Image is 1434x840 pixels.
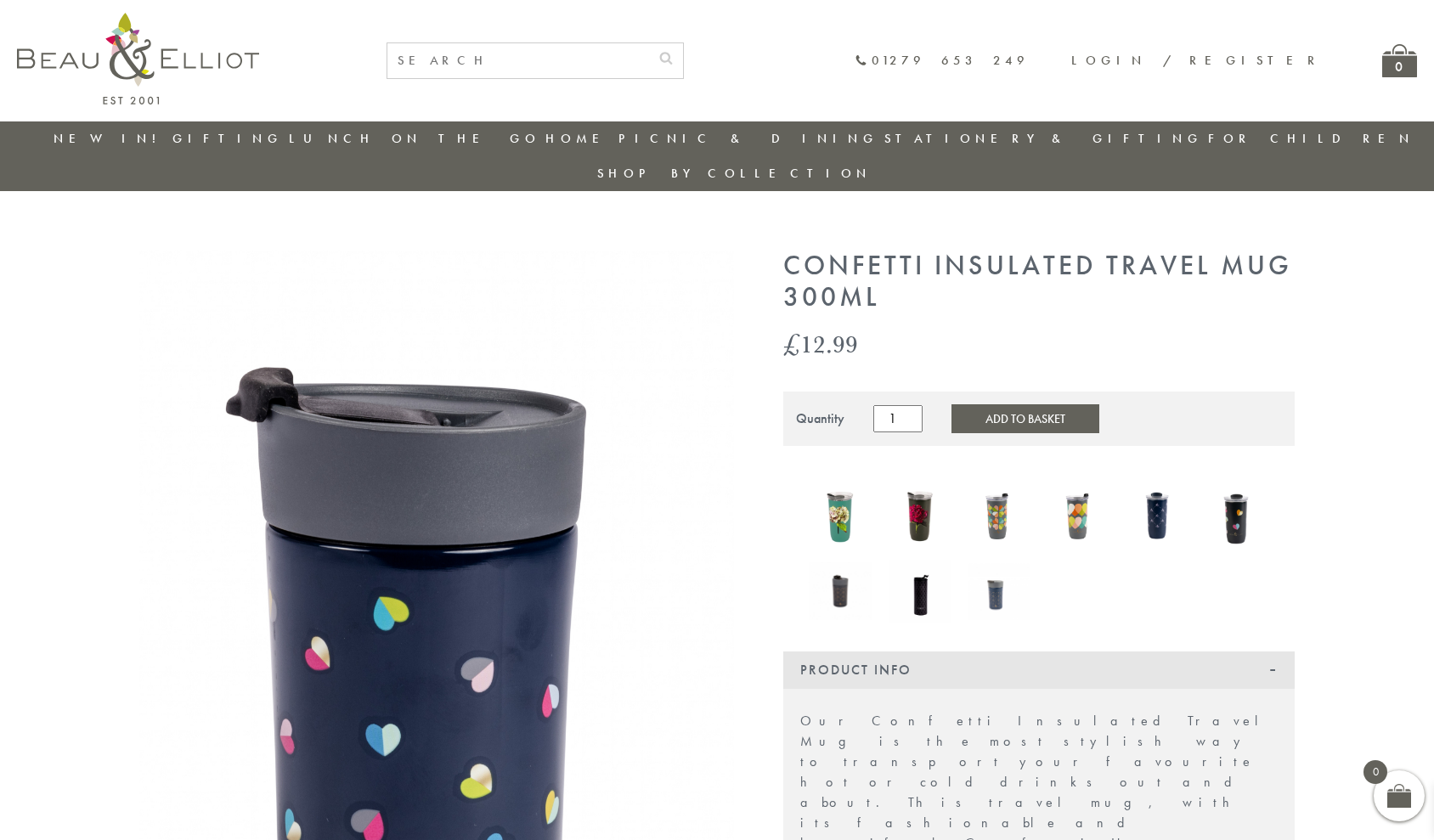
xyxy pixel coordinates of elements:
a: New in! [54,130,167,147]
a: Emily Insulated Travel Mug Emily Heart Travel Mug [1206,471,1269,560]
span: £ [783,326,800,361]
img: Monogram Midnight Travel Mug [1127,471,1190,556]
img: Manhattan Stainless Steel Drinks Bottle [889,560,951,623]
img: Emily Insulated Travel Mug Emily Heart Travel Mug [1206,471,1269,556]
img: logo [17,13,259,104]
a: 01279 653 249 [855,54,1029,68]
a: Shop by collection [597,165,872,182]
img: Dove Grande Travel Mug 450ml [809,562,872,620]
input: SEARCH [387,43,649,78]
a: Carnaby Bloom Insulated Travel Mug [968,473,1031,558]
img: Carnaby Eclipse Insulated Travel Mug [1047,473,1110,555]
a: Carnaby Eclipse Insulated Travel Mug [1047,473,1110,558]
a: Lunch On The Go [289,130,540,147]
a: Home [545,130,613,147]
input: Product quantity [873,405,923,432]
a: Sarah Kelleher travel mug dark stone [889,471,951,560]
span: 0 [1363,760,1387,784]
a: Dove Grande Travel Mug 450ml [809,562,872,623]
button: Add to Basket [951,404,1099,433]
img: Carnaby Bloom Insulated Travel Mug [968,473,1031,555]
img: Sarah Kelleher Insulated Travel Mug Teal [809,472,872,555]
a: Manhattan Stainless Steel Drinks Bottle [889,560,951,626]
a: For Children [1208,130,1414,147]
a: Login / Register [1071,52,1323,69]
div: Quantity [796,411,844,426]
a: Gifting [172,130,283,147]
img: Navy Vacuum Insulated Travel Mug 300ml [968,563,1031,620]
div: Product Info [783,651,1295,689]
a: Sarah Kelleher Insulated Travel Mug Teal [809,472,872,560]
a: Navy Vacuum Insulated Travel Mug 300ml [968,563,1031,624]
h1: Confetti Insulated Travel Mug 300ml [783,251,1295,313]
a: Picnic & Dining [618,130,878,147]
bdi: 12.99 [783,326,858,361]
a: 0 [1382,44,1417,77]
a: Monogram Midnight Travel Mug [1127,471,1190,560]
a: Stationery & Gifting [884,130,1203,147]
img: Sarah Kelleher travel mug dark stone [889,471,951,555]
